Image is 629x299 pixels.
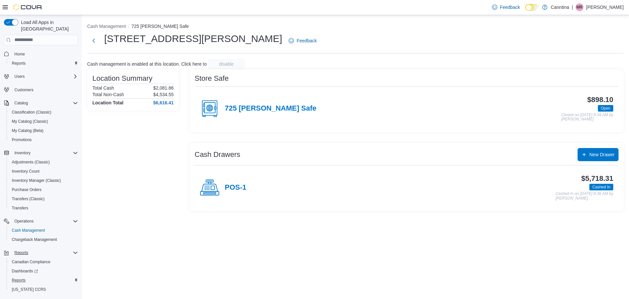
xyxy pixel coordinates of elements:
span: Transfers (Classic) [9,195,78,203]
span: Washington CCRS [9,286,78,293]
span: Reports [12,61,26,66]
span: Operations [14,219,34,224]
img: Cova [13,4,43,11]
a: Promotions [9,136,34,144]
span: My Catalog (Classic) [12,119,48,124]
span: Catalog [12,99,78,107]
a: Dashboards [9,267,41,275]
h1: [STREET_ADDRESS][PERSON_NAME] [104,32,282,45]
h3: $5,718.31 [581,175,613,182]
button: Canadian Compliance [7,257,81,267]
span: Inventory [14,150,30,156]
button: Transfers [7,203,81,213]
span: Chargeback Management [12,237,57,242]
button: My Catalog (Beta) [7,126,81,135]
span: MR [577,3,583,11]
span: My Catalog (Beta) [12,128,44,133]
a: Cash Management [9,226,48,234]
span: Users [14,74,25,79]
a: Chargeback Management [9,236,60,244]
p: Canntina [551,3,569,11]
span: Cashed In [592,184,610,190]
span: Purchase Orders [12,187,42,192]
span: Feedback [296,37,316,44]
h6: Total Non-Cash [92,92,124,97]
span: disable [219,61,234,67]
h3: Location Summary [92,75,152,82]
p: | [572,3,573,11]
span: Inventory Manager (Classic) [12,178,61,183]
nav: An example of EuiBreadcrumbs [87,23,624,31]
a: Inventory Manager (Classic) [9,177,64,184]
a: Transfers (Classic) [9,195,47,203]
button: Inventory Count [7,167,81,176]
a: Purchase Orders [9,186,44,194]
p: $4,534.55 [153,92,174,97]
span: Operations [12,217,78,225]
span: Chargeback Management [9,236,78,244]
span: Inventory Manager (Classic) [9,177,78,184]
button: disable [208,59,245,69]
span: Dashboards [9,267,78,275]
button: Inventory Manager (Classic) [7,176,81,185]
h4: Location Total [92,100,124,105]
p: $2,081.86 [153,85,174,91]
span: Open [601,105,610,111]
span: Promotions [9,136,78,144]
button: Customers [1,85,81,95]
span: Customers [14,87,33,93]
span: Cash Management [12,228,45,233]
button: Catalog [1,98,81,108]
span: Catalog [14,100,28,106]
span: Adjustments (Classic) [12,160,50,165]
span: Classification (Classic) [12,110,51,115]
input: Dark Mode [525,4,539,11]
div: Matthew Reddy [576,3,583,11]
button: New Drawer [578,148,619,161]
span: Canadian Compliance [9,258,78,266]
button: Users [1,72,81,81]
span: Purchase Orders [9,186,78,194]
button: Reports [12,249,31,257]
button: Cash Management [87,24,126,29]
span: [US_STATE] CCRS [12,287,46,292]
h4: $6,616.41 [153,100,174,105]
button: Promotions [7,135,81,144]
span: Promotions [12,137,32,142]
a: Inventory Count [9,167,42,175]
span: Cash Management [9,226,78,234]
h4: 725 [PERSON_NAME] Safe [225,104,316,113]
a: Feedback [489,1,523,14]
span: Transfers (Classic) [12,196,45,202]
a: Adjustments (Classic) [9,158,52,166]
a: Reports [9,59,28,67]
p: [PERSON_NAME] [586,3,624,11]
span: Users [12,73,78,80]
a: Classification (Classic) [9,108,54,116]
h3: Cash Drawers [195,151,240,159]
span: Cashed In [589,184,613,190]
button: Cash Management [7,226,81,235]
h6: Total Cash [92,85,114,91]
span: Adjustments (Classic) [9,158,78,166]
a: Transfers [9,204,31,212]
span: My Catalog (Classic) [9,117,78,125]
button: Operations [12,217,36,225]
button: Reports [1,248,81,257]
p: Closed on [DATE] 8:34 AM by [PERSON_NAME] [561,113,613,122]
span: Classification (Classic) [9,108,78,116]
button: Operations [1,217,81,226]
a: Feedback [286,34,319,47]
a: Dashboards [7,267,81,276]
a: Reports [9,276,28,284]
button: My Catalog (Classic) [7,117,81,126]
span: My Catalog (Beta) [9,127,78,135]
button: Inventory [1,148,81,158]
span: Home [12,50,78,58]
a: Home [12,50,28,58]
a: My Catalog (Beta) [9,127,46,135]
button: Classification (Classic) [7,108,81,117]
span: Reports [12,249,78,257]
span: Reports [14,250,28,255]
